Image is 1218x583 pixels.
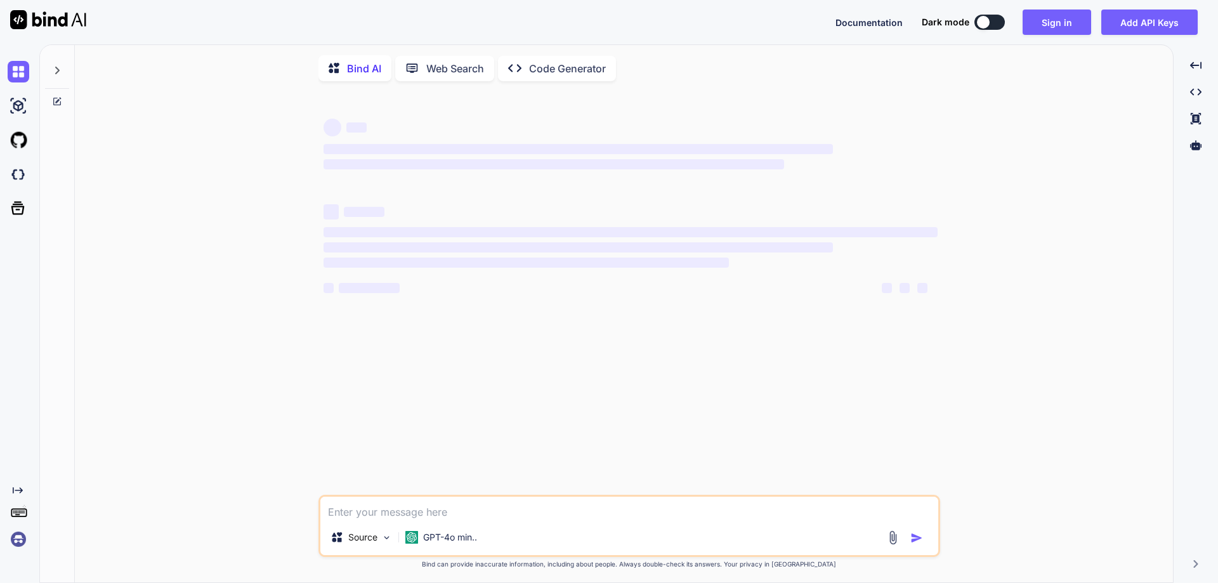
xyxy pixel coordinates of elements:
[8,164,29,185] img: darkCloudIdeIcon
[8,61,29,82] img: chat
[529,61,606,76] p: Code Generator
[405,531,418,544] img: GPT-4o mini
[324,159,784,169] span: ‌
[324,144,833,154] span: ‌
[347,61,381,76] p: Bind AI
[423,531,477,544] p: GPT-4o min..
[1101,10,1198,35] button: Add API Keys
[910,532,923,544] img: icon
[8,528,29,550] img: signin
[324,204,339,219] span: ‌
[344,207,384,217] span: ‌
[324,242,833,252] span: ‌
[835,16,903,29] button: Documentation
[8,95,29,117] img: ai-studio
[348,531,377,544] p: Source
[324,119,341,136] span: ‌
[886,530,900,545] img: attachment
[381,532,392,543] img: Pick Models
[1023,10,1091,35] button: Sign in
[922,16,969,29] span: Dark mode
[917,283,927,293] span: ‌
[10,10,86,29] img: Bind AI
[426,61,484,76] p: Web Search
[882,283,892,293] span: ‌
[346,122,367,133] span: ‌
[324,283,334,293] span: ‌
[900,283,910,293] span: ‌
[8,129,29,151] img: githubLight
[324,227,938,237] span: ‌
[835,17,903,28] span: Documentation
[324,258,729,268] span: ‌
[318,560,940,569] p: Bind can provide inaccurate information, including about people. Always double-check its answers....
[339,283,400,293] span: ‌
